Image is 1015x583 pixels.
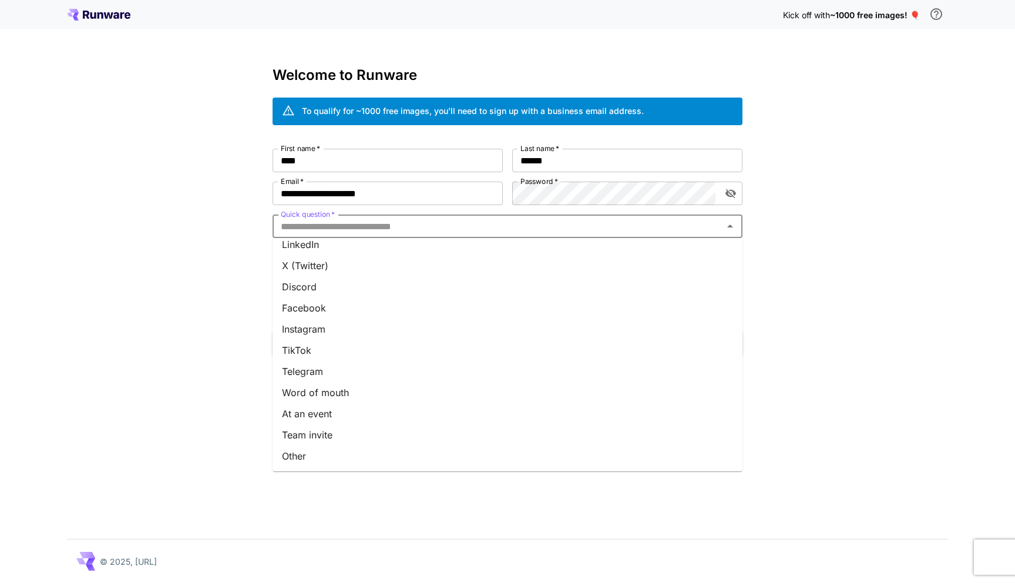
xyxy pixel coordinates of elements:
button: In order to qualify for free credit, you need to sign up with a business email address and click ... [925,2,948,26]
button: toggle password visibility [720,183,741,204]
li: Instagram [273,319,742,340]
span: ~1000 free images! 🎈 [830,10,920,20]
li: X (Twitter) [273,255,742,276]
div: To qualify for ~1000 free images, you’ll need to sign up with a business email address. [302,105,644,117]
li: Discord [273,276,742,297]
li: Team invite [273,424,742,445]
li: LinkedIn [273,234,742,255]
label: Last name [520,143,559,153]
p: © 2025, [URL] [100,555,157,568]
label: Email [281,176,304,186]
h3: Welcome to Runware [273,67,742,83]
label: Quick question [281,209,335,219]
label: Password [520,176,558,186]
li: Facebook [273,297,742,319]
li: Telegram [273,361,742,382]
span: Kick off with [783,10,830,20]
button: Close [722,218,738,234]
li: At an event [273,403,742,424]
li: Word of mouth [273,382,742,403]
li: TikTok [273,340,742,361]
label: First name [281,143,320,153]
li: Other [273,445,742,467]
